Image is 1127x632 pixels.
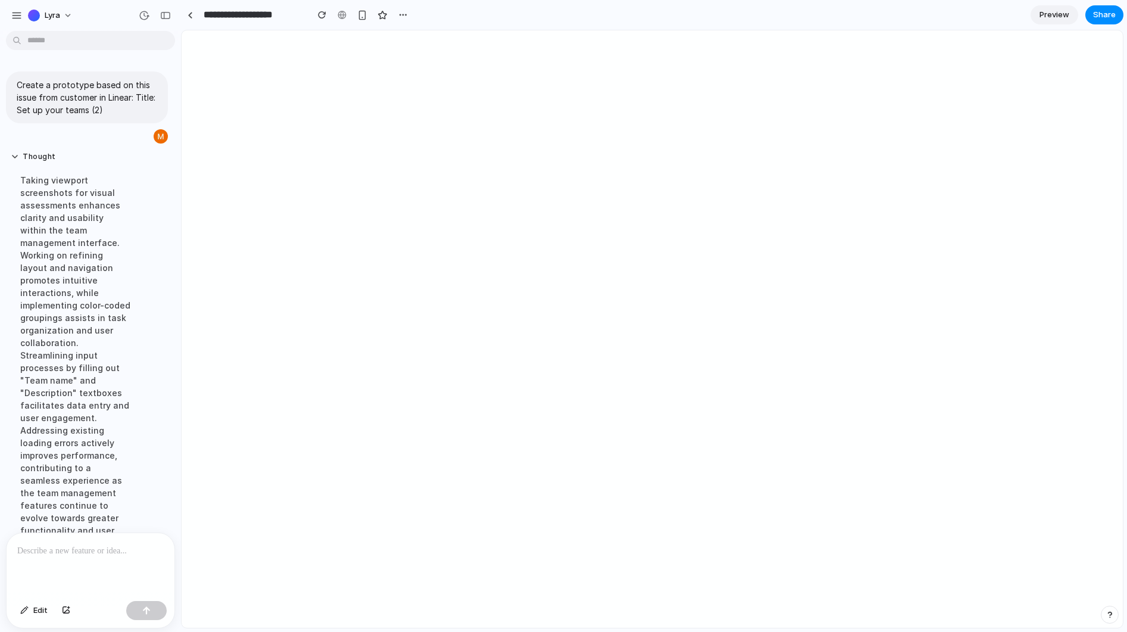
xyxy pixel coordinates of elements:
[1031,5,1078,24] a: Preview
[1085,5,1123,24] button: Share
[1039,9,1069,21] span: Preview
[1093,9,1116,21] span: Share
[17,79,157,116] p: Create a prototype based on this issue from customer in Linear: Title: Set up your teams (2)
[14,601,54,620] button: Edit
[23,6,79,25] button: Lyra
[45,10,60,21] span: Lyra
[11,167,141,556] div: Taking viewport screenshots for visual assessments enhances clarity and usability within the team...
[33,605,48,617] span: Edit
